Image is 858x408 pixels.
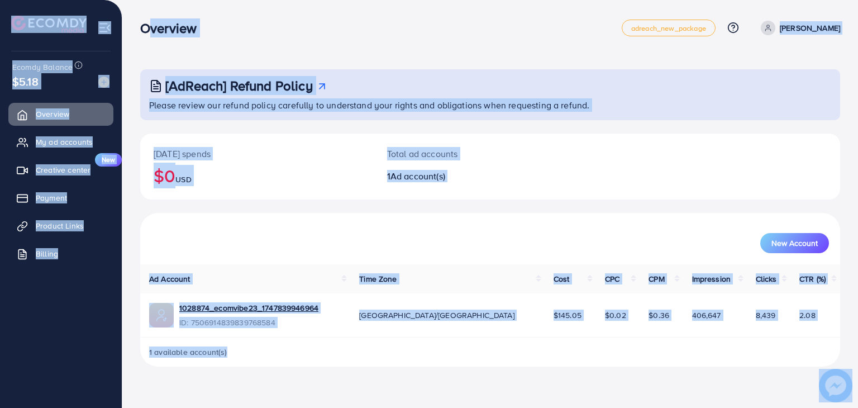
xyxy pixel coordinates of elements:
h3: [AdReach] Refund Policy [165,78,313,94]
img: image [98,77,109,88]
span: 406,647 [692,310,721,321]
span: Creative center [36,164,90,175]
span: CPC [605,273,619,284]
span: Payment [36,192,67,203]
span: [GEOGRAPHIC_DATA]/[GEOGRAPHIC_DATA] [359,310,514,321]
span: Ad account(s) [390,170,445,182]
span: Billing [36,248,58,259]
a: Billing [8,243,113,265]
a: My ad accounts [8,131,113,153]
span: Product Links [36,220,84,231]
span: Time Zone [359,273,397,284]
img: logo [11,16,87,33]
span: Ad Account [149,273,190,284]
span: Overview [36,108,69,120]
h3: Overview [140,20,206,36]
a: 1028874_ecomvibe23_1747839946964 [179,302,318,314]
img: menu [98,21,111,34]
span: Cost [554,273,570,284]
a: Overview [8,103,113,125]
span: 8,439 [756,310,776,321]
a: Payment [8,187,113,209]
span: 2.08 [799,310,816,321]
span: Impression [692,273,731,284]
span: ID: 7506914839839768584 [179,317,318,328]
span: Ecomdy Balance [12,61,73,73]
a: Product Links [8,215,113,237]
a: adreach_new_package [622,20,716,36]
span: CPM [649,273,664,284]
span: Clicks [756,273,777,284]
h2: $0 [154,165,360,186]
span: $0.36 [649,310,669,321]
span: My ad accounts [36,136,93,148]
span: $0.02 [605,310,626,321]
span: CTR (%) [799,273,826,284]
button: New Account [760,233,829,253]
span: $5.18 [12,73,39,89]
p: [PERSON_NAME] [780,21,840,35]
h2: 1 [387,171,535,182]
p: [DATE] spends [154,147,360,160]
img: image [819,369,852,402]
span: 1 available account(s) [149,347,227,358]
a: [PERSON_NAME] [756,21,840,35]
p: Please review our refund policy carefully to understand your rights and obligations when requesti... [149,98,833,112]
p: Total ad accounts [387,147,535,160]
img: ic-ads-acc.e4c84228.svg [149,303,174,328]
a: Creative centerNew [8,159,113,181]
span: New [95,153,122,167]
span: adreach_new_package [631,25,706,32]
span: New Account [771,239,818,247]
span: USD [175,174,191,185]
span: $145.05 [554,310,581,321]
